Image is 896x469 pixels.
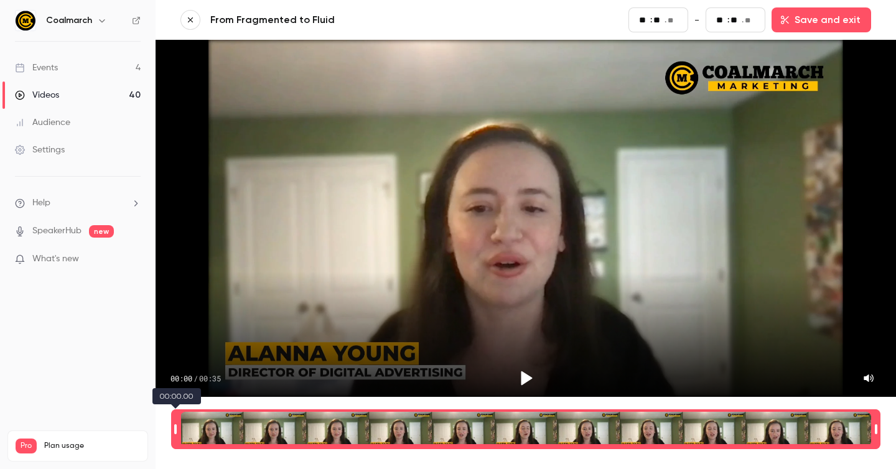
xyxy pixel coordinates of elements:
input: seconds [730,13,740,27]
span: 00:00 [170,373,192,383]
span: What's new [32,253,79,266]
span: Help [32,197,50,210]
div: Time range seconds end time [872,411,880,448]
input: minutes [716,13,726,27]
span: Pro [16,439,37,453]
div: Audience [15,116,70,129]
span: : [650,14,652,27]
button: Play [511,363,541,393]
span: Plan usage [44,441,140,451]
span: / [194,373,198,383]
img: Coalmarch [16,11,35,30]
div: Videos [15,89,59,101]
span: . [665,14,666,27]
h6: Coalmarch [46,14,92,27]
span: new [89,225,114,238]
div: Time range seconds start time [171,411,180,448]
input: milliseconds [745,14,755,27]
div: Events [15,62,58,74]
span: 00:35 [199,373,221,383]
li: help-dropdown-opener [15,197,141,210]
a: From Fragmented to Fluid [210,12,509,27]
div: Time range selector [180,412,871,447]
a: SpeakerHub [32,225,82,238]
section: Video player [156,40,896,397]
input: milliseconds [668,14,678,27]
input: minutes [639,13,649,27]
fieldset: 00:00.00 [628,7,688,32]
fieldset: 00:35.67 [706,7,765,32]
div: Settings [15,144,65,156]
button: Save and exit [772,7,871,32]
input: seconds [653,13,663,27]
button: Mute [856,366,881,391]
span: - [694,12,699,27]
div: 00:00 [170,373,221,383]
span: : [727,14,729,27]
span: . [742,14,744,27]
iframe: Noticeable Trigger [126,254,141,265]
